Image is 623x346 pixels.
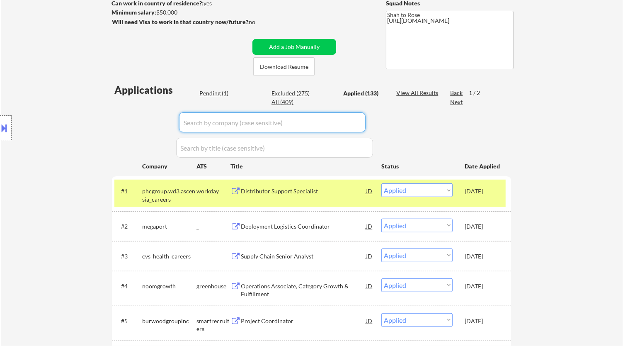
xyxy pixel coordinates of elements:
[241,222,366,231] div: Deployment Logistics Coordinator
[179,112,366,132] input: Search by company (case sensitive)
[112,9,156,16] strong: Minimum salary:
[121,222,136,231] div: #2
[121,282,136,290] div: #4
[343,89,385,97] div: Applied (133)
[176,138,373,158] input: Search by title (case sensitive)
[396,89,441,97] div: View All Results
[241,187,366,195] div: Distributor Support Specialist
[465,162,501,171] div: Date Applied
[142,162,196,171] div: Company
[121,252,136,261] div: #3
[465,317,501,325] div: [DATE]
[450,98,463,106] div: Next
[465,187,501,195] div: [DATE]
[272,98,313,106] div: All (409)
[450,89,463,97] div: Back
[121,317,136,325] div: #5
[196,252,230,261] div: _
[112,8,250,17] div: $50,000
[196,282,230,290] div: greenhouse
[253,57,315,76] button: Download Resume
[365,219,373,234] div: JD
[112,18,250,25] strong: Will need Visa to work in that country now/future?:
[465,222,501,231] div: [DATE]
[365,278,373,293] div: JD
[365,183,373,198] div: JD
[365,313,373,328] div: JD
[142,282,196,290] div: noomgrowth
[241,317,366,325] div: Project Coordinator
[196,187,230,195] div: workday
[196,222,230,231] div: _
[241,282,366,298] div: Operations Associate, Category Growth & Fulfillment
[114,85,196,95] div: Applications
[252,39,336,55] button: Add a Job Manually
[465,252,501,261] div: [DATE]
[469,89,488,97] div: 1 / 2
[381,158,453,173] div: Status
[241,252,366,261] div: Supply Chain Senior Analyst
[249,18,272,26] div: no
[142,317,196,325] div: burwoodgroupinc
[465,282,501,290] div: [DATE]
[272,89,313,97] div: Excluded (275)
[196,162,230,171] div: ATS
[199,89,241,97] div: Pending (1)
[230,162,373,171] div: Title
[196,317,230,333] div: smartrecruiters
[365,249,373,263] div: JD
[142,187,196,203] div: phcgroup.wd3.ascensia_careers
[142,252,196,261] div: cvs_health_careers
[142,222,196,231] div: megaport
